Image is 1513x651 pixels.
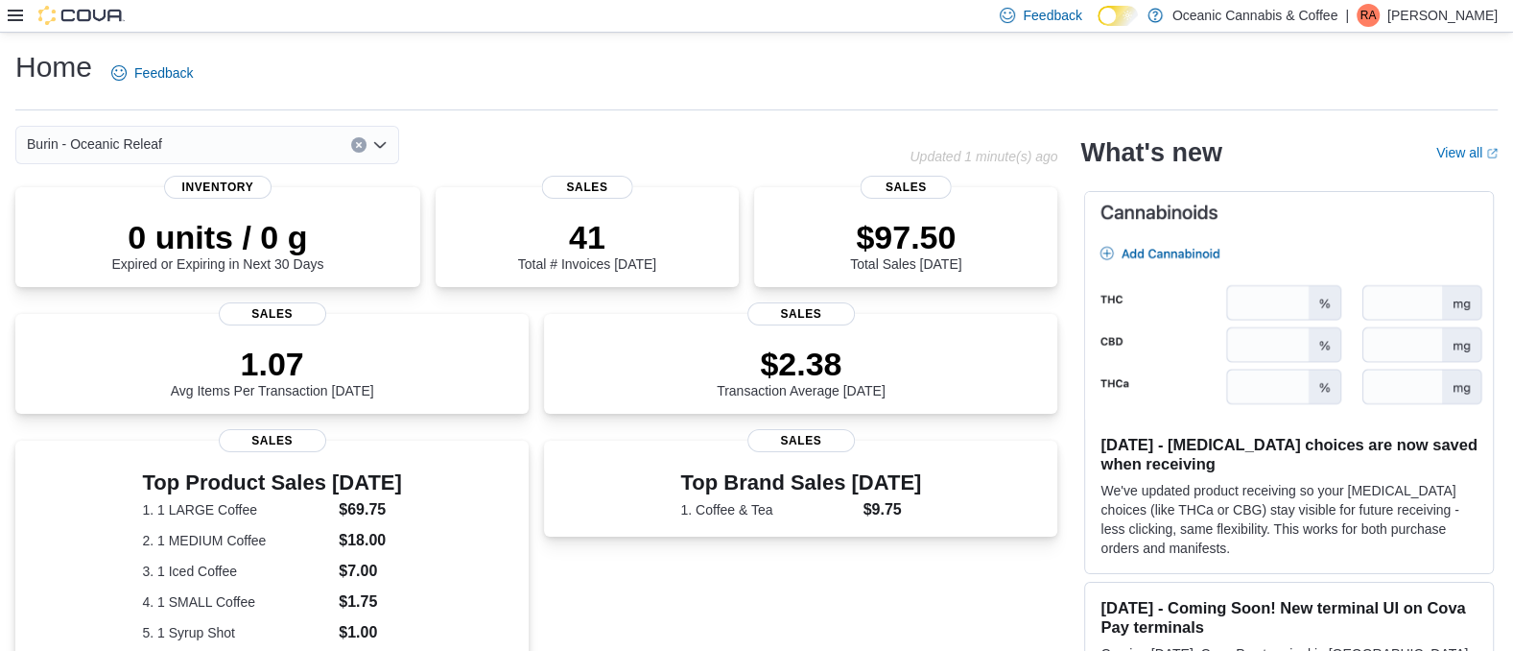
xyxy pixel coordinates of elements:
span: Sales [861,176,952,199]
div: Expired or Expiring in Next 30 Days [111,218,323,272]
button: Clear input [351,137,366,153]
svg: External link [1486,148,1498,159]
span: Sales [747,302,855,325]
a: Feedback [104,54,201,92]
dt: 4. 1 SMALL Coffee [142,592,331,612]
dt: 1. Coffee & Tea [680,500,855,519]
span: Burin - Oceanic Releaf [27,133,162,156]
input: Dark Mode [1098,6,1138,26]
img: Cova [38,6,125,25]
div: Total Sales [DATE] [850,218,961,272]
dt: 1. 1 LARGE Coffee [142,500,331,519]
dd: $18.00 [339,529,402,552]
p: We've updated product receiving so your [MEDICAL_DATA] choices (like THCa or CBG) stay visible fo... [1100,481,1478,558]
div: Avg Items Per Transaction [DATE] [171,345,374,398]
span: Sales [219,302,326,325]
div: Transaction Average [DATE] [717,345,886,398]
h3: Top Product Sales [DATE] [142,471,401,494]
dd: $69.75 [339,498,402,521]
p: $97.50 [850,218,961,256]
h1: Home [15,48,92,86]
dd: $1.75 [339,591,402,614]
h3: [DATE] - Coming Soon! New terminal UI on Cova Pay terminals [1100,598,1478,637]
p: 1.07 [171,345,374,383]
div: Total # Invoices [DATE] [518,218,656,272]
dd: $1.00 [339,621,402,644]
span: RA [1360,4,1377,27]
p: Updated 1 minute(s) ago [910,149,1057,164]
p: [PERSON_NAME] [1387,4,1498,27]
button: Open list of options [372,137,388,153]
dd: $7.00 [339,560,402,583]
p: | [1345,4,1349,27]
p: Oceanic Cannabis & Coffee [1172,4,1338,27]
p: 41 [518,218,656,256]
span: Sales [541,176,632,199]
div: Rhea Acob [1357,4,1380,27]
p: $2.38 [717,345,886,383]
span: Feedback [1023,6,1081,25]
dt: 5. 1 Syrup Shot [142,623,331,642]
a: View allExternal link [1436,145,1498,160]
dt: 3. 1 Iced Coffee [142,562,331,581]
span: Inventory [164,176,272,199]
span: Feedback [134,63,193,83]
span: Sales [747,429,855,452]
dd: $9.75 [863,498,922,521]
h3: [DATE] - [MEDICAL_DATA] choices are now saved when receiving [1100,435,1478,473]
span: Sales [219,429,326,452]
p: 0 units / 0 g [111,218,323,256]
h2: What's new [1080,137,1221,168]
h3: Top Brand Sales [DATE] [680,471,921,494]
span: Dark Mode [1098,26,1099,27]
dt: 2. 1 MEDIUM Coffee [142,531,331,550]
